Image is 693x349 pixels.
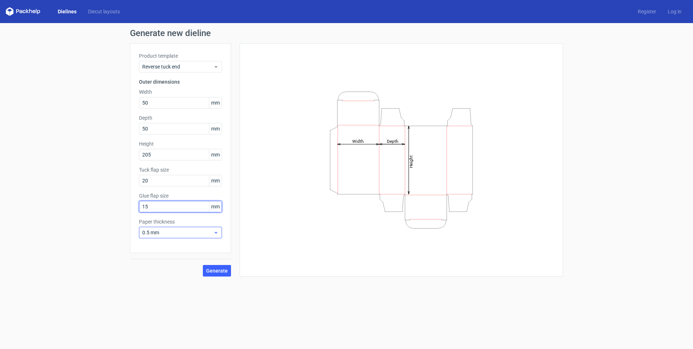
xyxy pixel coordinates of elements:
span: 0.5 mm [142,229,213,236]
span: mm [209,123,222,134]
label: Height [139,140,222,147]
label: Depth [139,114,222,122]
tspan: Width [352,138,364,143]
span: mm [209,97,222,108]
label: Tuck flap size [139,166,222,173]
label: Width [139,88,222,96]
label: Glue flap size [139,192,222,199]
a: Log in [662,8,687,15]
button: Generate [203,265,231,277]
label: Product template [139,52,222,59]
a: Dielines [52,8,82,15]
span: mm [209,149,222,160]
a: Diecut layouts [82,8,126,15]
h3: Outer dimensions [139,78,222,85]
span: Reverse tuck end [142,63,213,70]
span: Generate [206,268,228,273]
tspan: Depth [387,138,398,143]
label: Paper thickness [139,218,222,225]
span: mm [209,175,222,186]
span: mm [209,201,222,212]
tspan: Height [409,155,414,168]
h1: Generate new dieline [130,29,563,37]
a: Register [632,8,662,15]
